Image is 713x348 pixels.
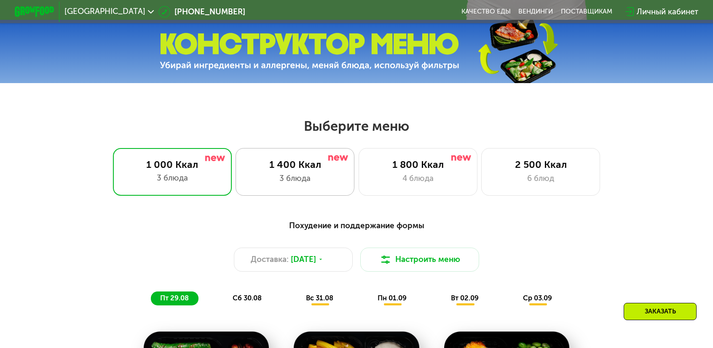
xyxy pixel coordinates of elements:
div: поставщикам [561,8,612,16]
div: 3 блюда [246,173,344,184]
div: 4 блюда [369,173,467,184]
span: пн 01.09 [378,294,407,302]
span: Доставка: [251,254,289,265]
div: 1 800 Ккал [369,159,467,170]
h2: Выберите меню [32,118,681,135]
button: Настроить меню [360,248,479,271]
span: [DATE] [291,254,316,265]
div: 3 блюда [123,172,221,184]
div: Похудение и поддержание формы [63,219,649,232]
div: Личный кабинет [637,6,698,18]
span: вс 31.08 [306,294,333,302]
div: 6 блюд [492,173,590,184]
div: 2 500 Ккал [492,159,590,170]
a: [PHONE_NUMBER] [158,6,245,18]
span: пт 29.08 [160,294,189,302]
span: вт 02.09 [451,294,479,302]
a: Вендинги [518,8,553,16]
a: Качество еды [461,8,511,16]
div: 1 000 Ккал [123,159,221,170]
span: сб 30.08 [233,294,262,302]
div: 1 400 Ккал [246,159,344,170]
div: Заказать [624,303,697,320]
span: [GEOGRAPHIC_DATA] [64,8,145,16]
span: ср 03.09 [523,294,552,302]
